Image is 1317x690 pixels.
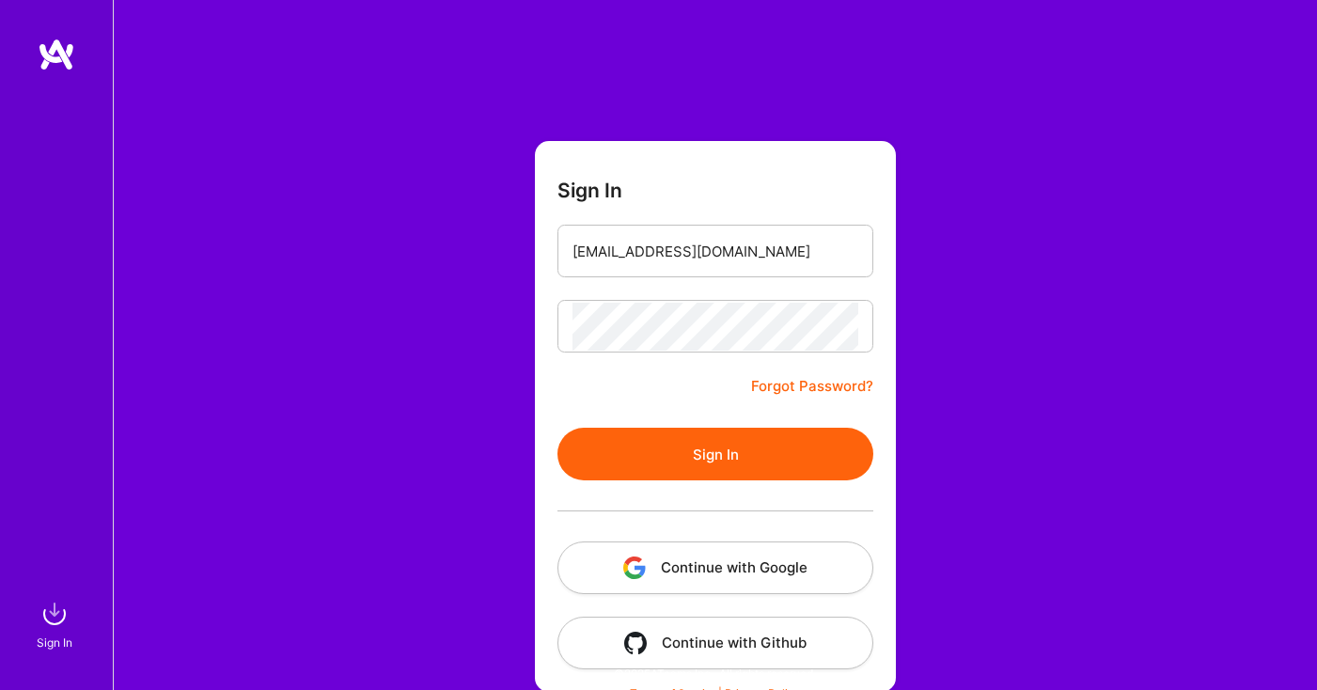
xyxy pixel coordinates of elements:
[557,179,622,202] h3: Sign In
[36,595,73,633] img: sign in
[37,633,72,652] div: Sign In
[38,38,75,71] img: logo
[557,617,873,669] button: Continue with Github
[557,541,873,594] button: Continue with Google
[751,375,873,398] a: Forgot Password?
[572,227,858,275] input: Email...
[623,557,646,579] img: icon
[624,632,647,654] img: icon
[557,428,873,480] button: Sign In
[39,595,73,652] a: sign inSign In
